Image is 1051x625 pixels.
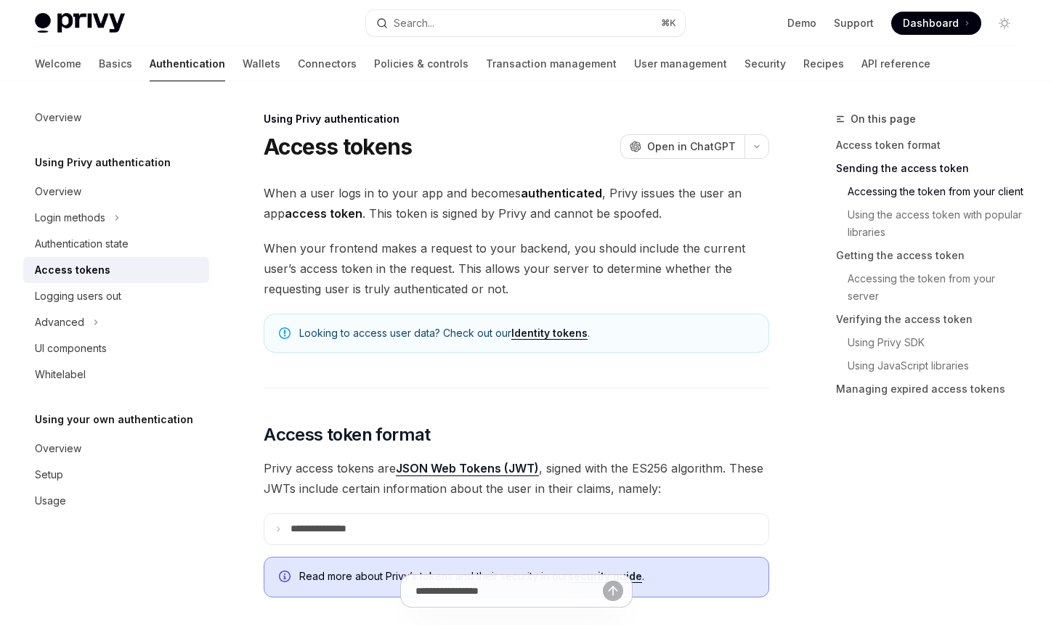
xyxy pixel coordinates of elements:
span: When your frontend makes a request to your backend, you should include the current user’s access ... [264,238,769,299]
span: Privy access tokens are , signed with the ES256 algorithm. These JWTs include certain information... [264,458,769,499]
a: Recipes [803,46,844,81]
span: Open in ChatGPT [647,139,736,154]
strong: access token [285,206,362,221]
a: Overview [23,436,209,462]
div: Setup [35,466,63,483]
a: Logging users out [23,283,209,309]
a: Sending the access token [836,157,1028,180]
a: Managing expired access tokens [836,377,1028,401]
span: ⌘ K [661,17,676,29]
a: Using JavaScript libraries [848,354,1028,377]
a: Verifying the access token [836,308,1028,331]
a: Getting the access token [836,244,1028,267]
a: Basics [99,46,132,81]
a: Dashboard [891,12,981,35]
span: Looking to access user data? Check out our . [299,326,754,340]
a: Demo [787,16,816,30]
div: Access tokens [35,261,110,279]
div: Overview [35,109,81,126]
a: Access tokens [23,257,209,283]
div: Logging users out [35,287,121,305]
a: Policies & controls [374,46,468,81]
a: Identity tokens [511,327,588,340]
button: Send message [603,581,623,601]
div: Authentication state [35,235,129,253]
div: UI components [35,340,107,357]
h5: Using Privy authentication [35,154,171,171]
strong: authenticated [521,186,602,200]
a: Using Privy SDK [848,331,1028,354]
div: Login methods [35,209,105,226]
a: Support [834,16,874,30]
a: Wallets [243,46,280,81]
span: On this page [851,110,916,128]
a: Accessing the token from your server [848,267,1028,308]
a: Connectors [298,46,357,81]
button: Search...⌘K [366,10,686,36]
div: Overview [35,183,81,200]
a: Welcome [35,46,81,81]
a: Setup [23,462,209,488]
a: Access token format [836,134,1028,157]
a: Whitelabel [23,361,209,388]
a: UI components [23,335,209,361]
span: When a user logs in to your app and becomes , Privy issues the user an app . This token is signed... [264,183,769,224]
img: light logo [35,13,125,33]
h5: Using your own authentication [35,411,193,428]
div: Advanced [35,314,84,331]
a: Authentication state [23,231,209,257]
a: User management [634,46,727,81]
div: Search... [394,15,434,32]
svg: Note [279,327,291,339]
a: Usage [23,488,209,514]
a: Authentication [150,46,225,81]
a: Overview [23,105,209,131]
svg: Info [279,571,293,585]
a: Using the access token with popular libraries [848,203,1028,244]
span: Dashboard [903,16,959,30]
div: Overview [35,440,81,457]
button: Toggle dark mode [993,12,1016,35]
a: Security [744,46,786,81]
a: JSON Web Tokens (JWT) [396,461,539,476]
a: Overview [23,179,209,205]
a: security guide [568,570,642,583]
a: Transaction management [486,46,617,81]
a: Accessing the token from your client [848,180,1028,203]
div: Usage [35,492,66,510]
h1: Access tokens [264,134,412,160]
button: Open in ChatGPT [620,134,744,159]
div: Using Privy authentication [264,112,769,126]
span: Access token format [264,423,431,446]
span: Read more about Privy’s tokens and their security in our . [299,569,754,584]
a: API reference [861,46,930,81]
div: Whitelabel [35,366,86,383]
